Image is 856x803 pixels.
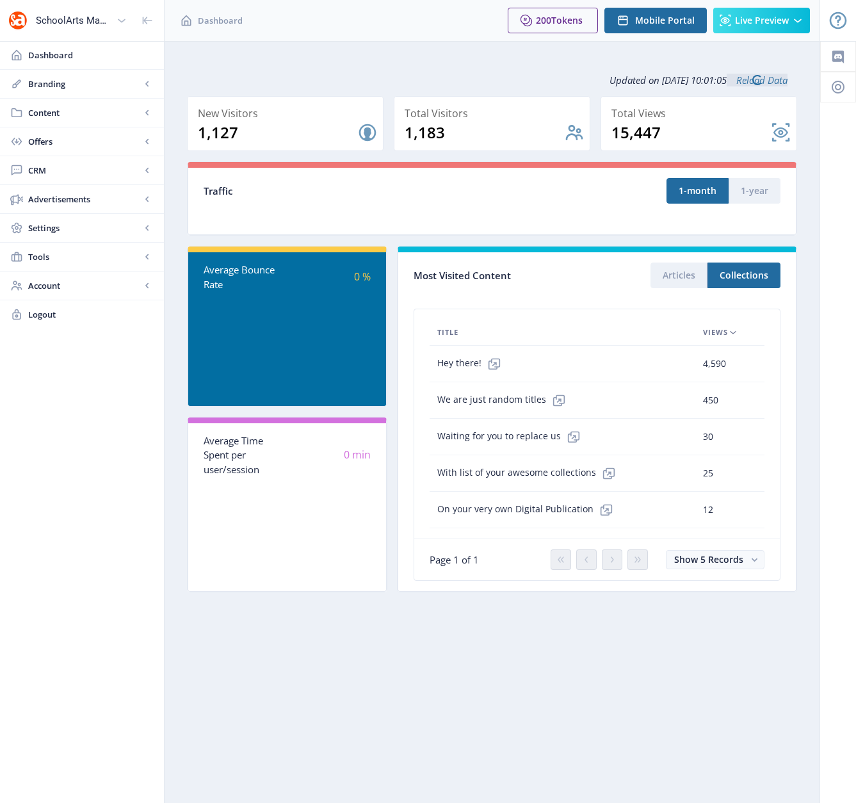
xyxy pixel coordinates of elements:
span: Settings [28,222,141,234]
div: 1,183 [405,122,564,143]
a: Reload Data [727,74,787,86]
img: properties.app_icon.png [8,10,28,31]
span: Tools [28,250,141,263]
span: CRM [28,164,141,177]
span: Show 5 Records [674,553,743,565]
div: SchoolArts Magazine [36,6,111,35]
span: With list of your awesome collections [437,460,622,486]
div: Total Views [611,104,791,122]
div: 1,127 [198,122,357,143]
span: 12 [703,502,713,517]
span: Tokens [551,14,583,26]
span: 0 % [354,270,371,284]
div: Average Bounce Rate [204,263,287,291]
div: Traffic [204,184,492,199]
span: Content [28,106,141,119]
div: Average Time Spent per user/session [204,434,287,477]
button: Articles [650,263,707,288]
button: Collections [707,263,780,288]
span: Account [28,279,141,292]
span: We are just random titles [437,387,572,413]
span: Title [437,325,458,340]
span: Mobile Portal [635,15,695,26]
button: Live Preview [713,8,810,33]
span: Dashboard [198,14,243,27]
span: 4,590 [703,356,726,371]
span: 25 [703,466,713,481]
span: Page 1 of 1 [430,553,479,566]
button: 200Tokens [508,8,598,33]
span: Live Preview [735,15,789,26]
span: Views [703,325,728,340]
button: 1-year [729,178,780,204]
span: Offers [28,135,141,148]
button: Mobile Portal [604,8,707,33]
div: Updated on [DATE] 10:01:05 [187,64,797,96]
span: Branding [28,77,141,90]
span: Waiting for you to replace us [437,424,586,450]
div: 15,447 [611,122,771,143]
button: 1-month [666,178,729,204]
span: 30 [703,429,713,444]
span: Dashboard [28,49,154,61]
span: Advertisements [28,193,141,206]
span: On your very own Digital Publication [437,497,619,523]
span: Logout [28,308,154,321]
span: Hey there! [437,351,507,377]
div: Most Visited Content [414,266,597,286]
button: Show 5 Records [666,550,764,569]
div: New Visitors [198,104,378,122]
div: 0 min [287,448,370,462]
span: 450 [703,393,718,408]
div: Total Visitors [405,104,585,122]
